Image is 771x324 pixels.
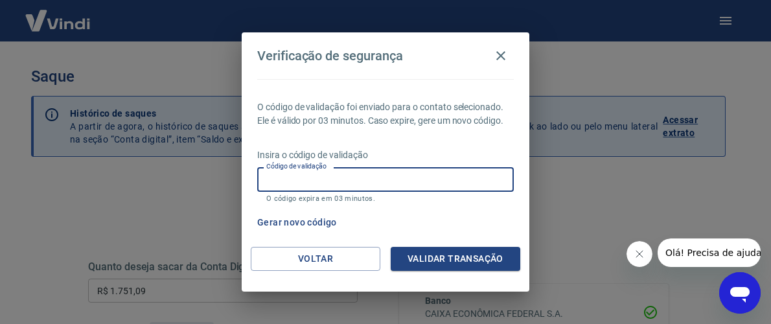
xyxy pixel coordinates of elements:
[266,161,327,171] label: Código de validação
[391,247,520,271] button: Validar transação
[252,211,342,235] button: Gerar novo código
[257,48,403,64] h4: Verificação de segurança
[658,238,761,267] iframe: Mensagem da empresa
[627,241,652,267] iframe: Fechar mensagem
[266,194,505,203] p: O código expira em 03 minutos.
[257,100,514,128] p: O código de validação foi enviado para o contato selecionado. Ele é válido por 03 minutos. Caso e...
[719,272,761,314] iframe: Botão para abrir a janela de mensagens
[257,148,514,162] p: Insira o código de validação
[251,247,380,271] button: Voltar
[8,9,109,19] span: Olá! Precisa de ajuda?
